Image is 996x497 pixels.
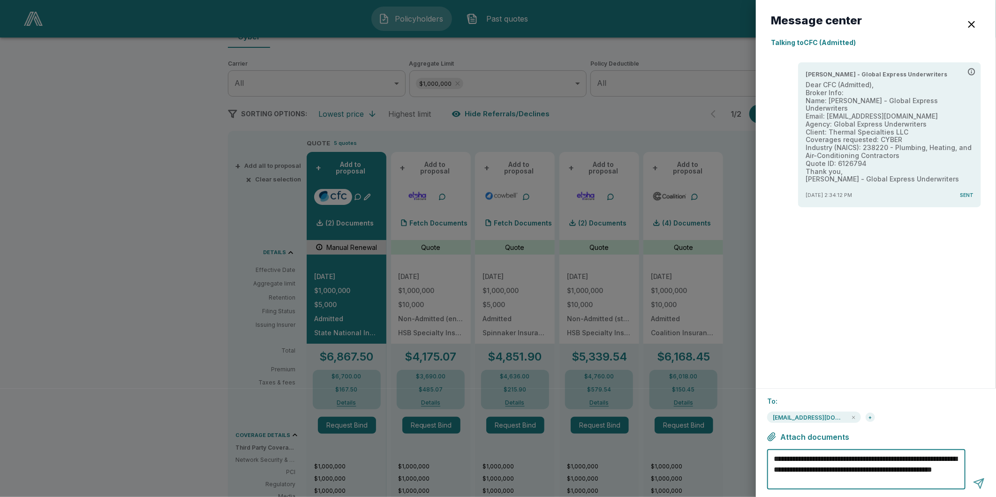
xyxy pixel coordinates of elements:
span: Attach documents [780,432,849,442]
div: + [866,413,875,422]
div: + [865,412,876,423]
span: [DATE] 2:34:12 PM [806,191,852,199]
span: Sent [960,191,973,199]
p: Talking to CFC (Admitted) [771,38,981,47]
p: To: [767,396,985,406]
div: submissions@geuinsurance.com [767,412,861,423]
h6: Message center [771,15,862,26]
p: Dear CFC (Admitted), Broker Info: Name: [PERSON_NAME] - Global Express Underwriters Email: [EMAIL... [806,81,973,183]
span: [PERSON_NAME] - Global Express Underwriters [806,70,947,79]
span: [EMAIL_ADDRESS][DOMAIN_NAME] [767,414,851,421]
